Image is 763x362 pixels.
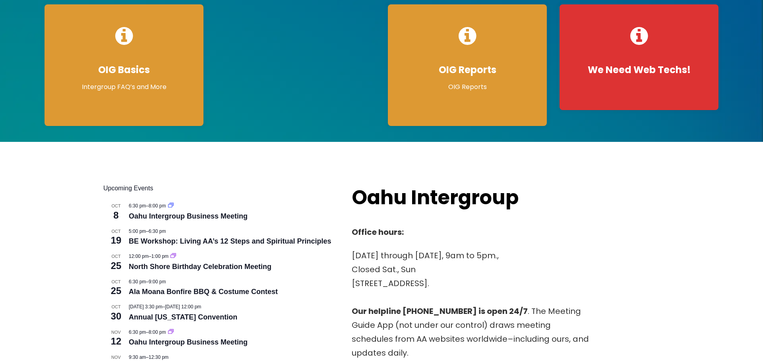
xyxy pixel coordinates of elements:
[224,82,367,92] p: Get Involved
[352,184,543,211] h2: Oahu Intergroup
[103,335,129,348] span: 12
[170,254,176,259] a: Event series: North Shore Birthday Celebration Meeting
[396,82,539,92] p: OIG Reports
[129,288,278,296] a: Ala Moana Bonfire BBQ & Costume Contest
[103,228,129,235] span: Oct
[129,304,162,310] span: [DATE] 3:30 pm
[149,329,166,335] span: 8:00 pm
[149,203,166,209] span: 8:00 pm
[352,249,590,360] p: [DATE] through [DATE], 9am to 5pm., Closed Sat., Sun [STREET_ADDRESS]. . The Meeting Guide App (n...
[129,354,146,360] span: 9:30 am
[103,184,336,193] h2: Upcoming Events
[352,226,404,238] strong: Office hours:
[103,310,129,323] span: 30
[103,329,129,336] span: Nov
[52,82,196,92] p: Intergroup FAQ’s and More
[103,234,129,247] span: 19
[165,304,201,310] span: [DATE] 12:00 pm
[129,254,149,259] span: 12:00 pm
[129,279,166,285] time: –
[103,284,129,298] span: 25
[151,254,168,259] span: 1:00 pm
[129,354,168,360] time: –
[149,354,168,360] span: 12:30 pm
[103,209,129,222] span: 8
[168,329,174,335] a: Event series: Oahu Intergroup Business Meeting
[129,203,167,209] time: –
[129,329,167,335] time: –
[129,279,146,285] span: 6:30 pm
[103,279,129,285] span: Oct
[129,313,237,321] a: Annual [US_STATE] Convention
[149,228,166,234] span: 6:30 pm
[129,304,201,310] time: –
[129,228,146,234] span: 5:00 pm
[103,203,129,209] span: Oct
[129,329,146,335] span: 6:30 pm
[129,212,248,221] a: Oahu Intergroup Business Meeting
[396,64,539,76] h4: OIG Reports
[129,228,166,234] time: –
[103,354,129,361] span: Nov
[168,203,174,209] a: Event series: Oahu Intergroup Business Meeting
[129,203,146,209] span: 6:30 pm
[129,237,331,246] a: BE Workshop: Living AA’s 12 Steps and Spiritual Principles
[52,64,196,76] h4: OIG Basics
[352,306,528,317] strong: Our helpline [PHONE_NUMBER] is open 24/7
[129,263,271,271] a: North Shore Birthday Celebration Meeting
[567,64,711,76] h4: We Need Web Techs!
[129,254,170,259] time: –
[224,64,367,76] h4: Service
[103,259,129,273] span: 25
[103,304,129,310] span: Oct
[149,279,166,285] span: 9:00 pm
[129,338,248,347] a: Oahu Intergroup Business Meeting
[103,253,129,260] span: Oct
